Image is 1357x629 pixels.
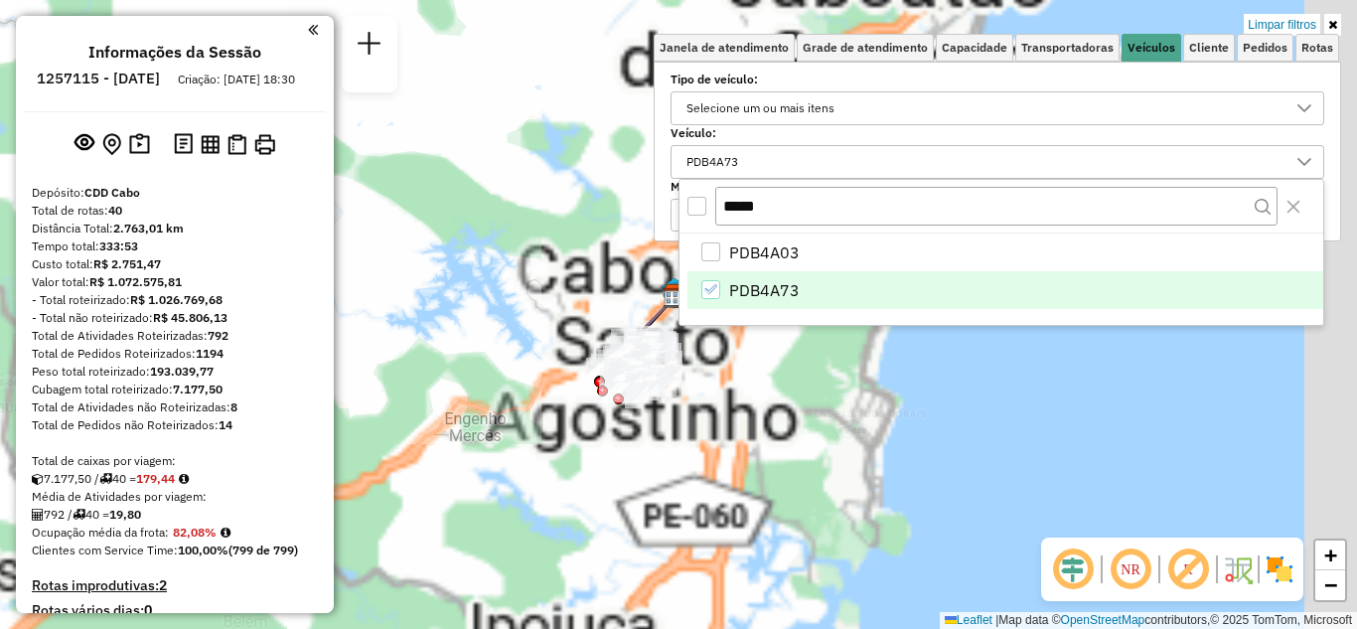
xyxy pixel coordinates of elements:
strong: R$ 45.806,13 [153,310,227,325]
strong: 8 [230,399,237,414]
a: Ocultar filtros [1324,14,1341,36]
div: - Total não roteirizado: [32,309,318,327]
img: 309 UDC Light CDD Cabo [662,276,687,302]
strong: R$ 1.026.769,68 [130,292,223,307]
em: Média calculada utilizando a maior ocupação (%Peso ou %Cubagem) de cada rota da sessão. Rotas cro... [221,527,230,539]
strong: 14 [219,417,232,432]
button: Painel de Sugestão [125,129,154,160]
a: Zoom in [1315,541,1345,570]
div: Total de rotas: [32,202,318,220]
strong: R$ 2.751,47 [93,256,161,271]
div: All items unselected [687,197,706,216]
span: Clientes com Service Time: [32,543,178,557]
h4: Informações da Sessão [88,43,261,62]
div: Criação: [DATE] 18:30 [170,71,303,88]
a: Zoom out [1315,570,1345,600]
div: Total de Pedidos Roteirizados: [32,345,318,363]
div: Map data © contributors,© 2025 TomTom, Microsoft [940,612,1357,629]
img: Exibir/Ocultar setores [1264,553,1295,585]
div: Peso total roteirizado: [32,363,318,381]
span: Capacidade [942,42,1007,54]
label: Tipo de veículo: [671,71,1324,88]
button: Visualizar relatório de Roteirização [197,130,224,157]
strong: 100,00% [178,543,228,557]
strong: 792 [208,328,228,343]
span: Ocultar NR [1107,546,1154,593]
img: Fluxo de ruas [1222,553,1254,585]
div: Custo total: [32,255,318,273]
span: Rotas [1301,42,1333,54]
strong: 1194 [196,346,224,361]
strong: 40 [108,203,122,218]
div: 7.177,50 / 40 = [32,470,318,488]
div: Total de Pedidos não Roteirizados: [32,416,318,434]
div: Selecione um ou mais itens [679,92,841,124]
h6: 1257115 - [DATE] [37,70,160,87]
button: Logs desbloquear sessão [170,129,197,160]
span: + [1324,543,1337,567]
div: Tempo total: [32,237,318,255]
div: PDB4A73 [679,146,745,178]
i: Total de rotas [99,473,112,485]
strong: 2.763,01 km [113,221,184,236]
button: Centralizar mapa no depósito ou ponto de apoio [98,129,125,160]
i: Cubagem total roteirizado [32,473,44,485]
a: OpenStreetMap [1061,613,1145,627]
i: Total de Atividades [32,509,44,521]
span: Ocupação média da frota: [32,525,169,540]
div: Distância Total: [32,220,318,237]
a: Nova sessão e pesquisa [350,24,389,69]
span: − [1324,572,1337,597]
li: PDB4A03 [687,234,1323,271]
div: Cubagem total roteirizado: [32,381,318,398]
img: CDD Cabo [663,283,688,309]
span: Pedidos [1243,42,1287,54]
a: Leaflet [945,613,992,627]
strong: 7.177,50 [173,382,223,396]
h4: Rotas improdutivas: [32,577,318,594]
div: Total de Atividades não Roteirizadas: [32,398,318,416]
div: Depósito: [32,184,318,202]
span: Ocultar deslocamento [1049,546,1097,593]
div: Média de Atividades por viagem: [32,488,318,506]
button: Close [1278,191,1309,223]
label: Motorista: [671,178,1324,196]
span: Janela de atendimento [660,42,789,54]
strong: 193.039,77 [150,364,214,379]
strong: 179,44 [136,471,175,486]
strong: 82,08% [173,525,217,540]
span: Cliente [1189,42,1229,54]
a: Clique aqui para minimizar o painel [308,18,318,41]
button: Exibir sessão original [71,128,98,160]
a: Limpar filtros [1244,14,1320,36]
div: Total de Atividades Roteirizadas: [32,327,318,345]
strong: 0 [144,601,152,619]
button: Imprimir Rotas [250,130,279,159]
span: Grade de atendimento [803,42,928,54]
strong: 19,80 [109,507,141,522]
i: Meta Caixas/viagem: 191,69 Diferença: -12,25 [179,473,189,485]
span: Exibir rótulo [1164,546,1212,593]
span: | [995,613,998,627]
h4: Rotas vários dias: [32,602,318,619]
div: Total de caixas por viagem: [32,452,318,470]
strong: 333:53 [99,238,138,253]
label: Veículo: [671,124,1324,142]
button: Visualizar Romaneio [224,130,250,159]
li: PDB4A73 [687,271,1323,309]
strong: 2 [159,576,167,594]
span: PDB4A73 [729,278,800,302]
strong: (799 de 799) [228,543,298,557]
i: Total de rotas [73,509,85,521]
span: Transportadoras [1021,42,1114,54]
span: Veículos [1128,42,1175,54]
div: 792 / 40 = [32,506,318,524]
strong: R$ 1.072.575,81 [89,274,182,289]
span: PDB4A03 [729,240,800,264]
ul: Option List [679,234,1323,308]
div: - Total roteirizado: [32,291,318,309]
strong: CDD Cabo [84,185,140,200]
div: Valor total: [32,273,318,291]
